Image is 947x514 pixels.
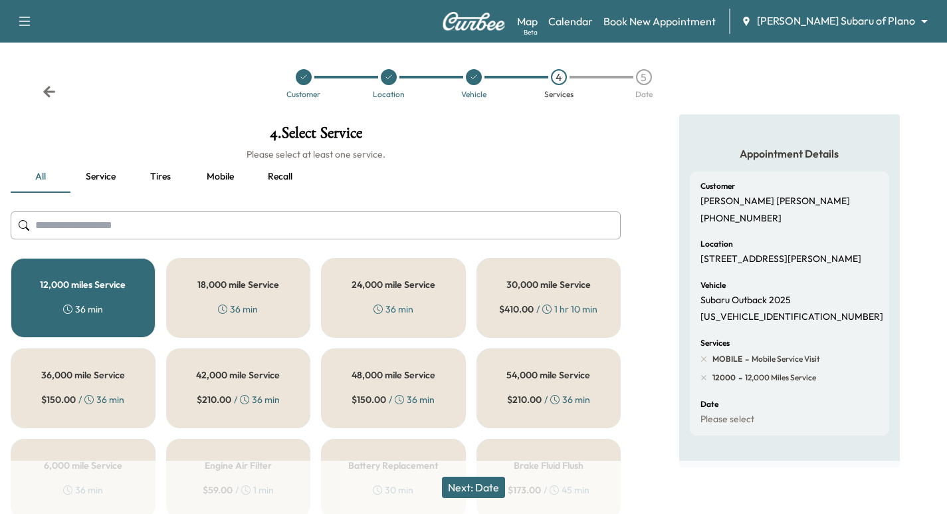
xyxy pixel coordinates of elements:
a: Calendar [548,13,593,29]
span: $ 150.00 [352,393,386,406]
div: Customer [286,90,320,98]
span: $ 410.00 [499,303,534,316]
p: [STREET_ADDRESS][PERSON_NAME] [700,253,861,265]
h5: 54,000 mile Service [506,370,590,380]
h6: Services [700,339,730,347]
h5: 18,000 mile Service [197,280,279,289]
div: Back [43,85,56,98]
div: Date [635,90,653,98]
button: Next: Date [442,477,505,498]
h5: 48,000 mile Service [352,370,435,380]
h6: Location [700,240,733,248]
h5: 36,000 mile Service [41,370,125,380]
a: MapBeta [517,13,538,29]
span: 12,000 miles Service [742,372,816,383]
h5: Appointment Details [690,146,889,161]
div: Beta [524,27,538,37]
button: Service [70,161,130,193]
p: Subaru Outback 2025 [700,295,791,307]
div: 36 min [63,303,103,316]
div: Services [544,90,574,98]
span: $ 210.00 [197,393,231,406]
h6: Customer [700,182,735,190]
p: [PHONE_NUMBER] [700,213,782,225]
div: 5 [636,69,652,85]
div: 36 min [373,303,413,316]
div: / 1 hr 10 min [499,303,597,316]
span: - [742,352,749,366]
h6: Date [700,400,718,408]
p: [US_VEHICLE_IDENTIFICATION_NUMBER] [700,311,883,323]
div: 36 min [218,303,258,316]
div: Location [373,90,405,98]
span: Mobile Service Visit [749,354,820,364]
h5: 42,000 mile Service [196,370,280,380]
h5: 30,000 mile Service [506,280,591,289]
span: - [736,371,742,384]
div: / 36 min [352,393,435,406]
p: [PERSON_NAME] [PERSON_NAME] [700,195,850,207]
div: / 36 min [507,393,590,406]
button: Tires [130,161,190,193]
img: Curbee Logo [442,12,506,31]
div: / 36 min [197,393,280,406]
div: Vehicle [461,90,486,98]
h1: 4 . Select Service [11,125,621,148]
span: [PERSON_NAME] Subaru of Plano [757,13,915,29]
span: MOBILE [712,354,742,364]
button: Mobile [190,161,250,193]
span: $ 210.00 [507,393,542,406]
a: Book New Appointment [603,13,716,29]
div: basic tabs example [11,161,621,193]
span: $ 150.00 [41,393,76,406]
button: Recall [250,161,310,193]
span: 12000 [712,372,736,383]
h6: Vehicle [700,281,726,289]
h5: 12,000 miles Service [40,280,126,289]
button: all [11,161,70,193]
div: / 36 min [41,393,124,406]
p: Please select [700,414,754,426]
h5: 24,000 mile Service [352,280,435,289]
div: 4 [551,69,567,85]
h6: Please select at least one service. [11,148,621,161]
